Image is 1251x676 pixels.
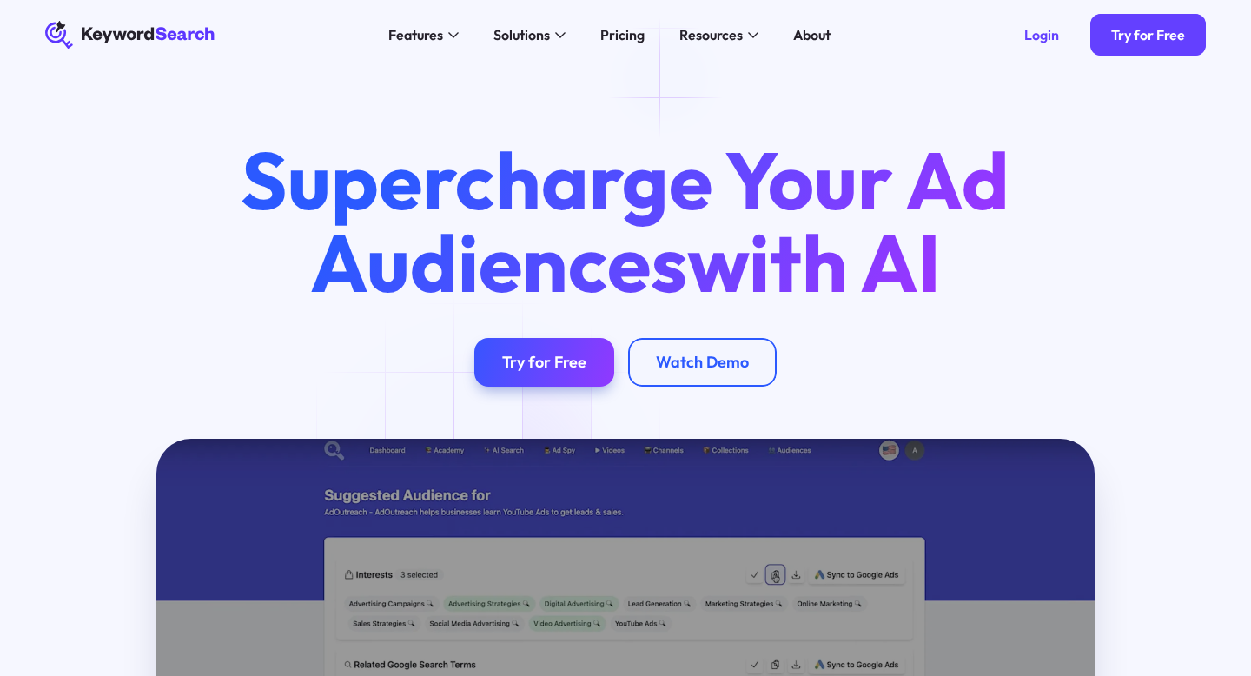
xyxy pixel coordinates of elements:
[208,139,1042,304] h1: Supercharge Your Ad Audiences
[783,21,841,49] a: About
[388,24,443,45] div: Features
[656,353,749,373] div: Watch Demo
[1024,26,1059,43] div: Login
[590,21,655,49] a: Pricing
[1090,14,1206,56] a: Try for Free
[474,338,614,387] a: Try for Free
[502,353,586,373] div: Try for Free
[493,24,550,45] div: Solutions
[1003,14,1080,56] a: Login
[679,24,743,45] div: Resources
[600,24,645,45] div: Pricing
[793,24,831,45] div: About
[687,212,941,313] span: with AI
[1111,26,1185,43] div: Try for Free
